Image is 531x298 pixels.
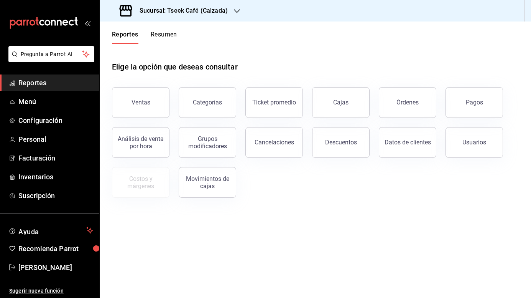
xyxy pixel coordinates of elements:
div: Usuarios [462,139,486,146]
button: Resumen [151,31,177,44]
div: Órdenes [396,99,419,106]
button: Categorías [179,87,236,118]
span: Configuración [18,115,93,126]
button: Órdenes [379,87,436,118]
span: Menú [18,96,93,107]
a: Pregunta a Parrot AI [5,56,94,64]
span: Inventarios [18,172,93,182]
button: Grupos modificadores [179,127,236,158]
button: open_drawer_menu [84,20,90,26]
button: Análisis de venta por hora [112,127,169,158]
button: Movimientos de cajas [179,167,236,198]
div: Cancelaciones [255,139,294,146]
div: Movimientos de cajas [184,175,231,190]
div: Categorías [193,99,222,106]
span: Facturación [18,153,93,163]
div: Ventas [132,99,150,106]
button: Reportes [112,31,138,44]
span: [PERSON_NAME] [18,262,93,273]
span: Pregunta a Parrot AI [21,50,82,58]
div: navigation tabs [112,31,177,44]
button: Datos de clientes [379,127,436,158]
button: Pregunta a Parrot AI [8,46,94,62]
span: Reportes [18,78,93,88]
span: Suscripción [18,190,93,201]
div: Análisis de venta por hora [117,135,164,150]
div: Cajas [333,99,349,106]
div: Pagos [466,99,483,106]
span: Recomienda Parrot [18,243,93,254]
span: Sugerir nueva función [9,287,93,295]
button: Cancelaciones [245,127,303,158]
h1: Elige la opción que deseas consultar [112,61,238,73]
button: Usuarios [446,127,503,158]
div: Ticket promedio [252,99,296,106]
button: Descuentos [312,127,370,158]
span: Ayuda [18,226,83,235]
h3: Sucursal: Tseek Café (Calzada) [133,6,228,15]
button: Cajas [312,87,370,118]
div: Datos de clientes [385,139,431,146]
span: Personal [18,134,93,144]
div: Grupos modificadores [184,135,231,150]
button: Contrata inventarios para ver este reporte [112,167,169,198]
div: Costos y márgenes [117,175,164,190]
button: Ticket promedio [245,87,303,118]
button: Ventas [112,87,169,118]
button: Pagos [446,87,503,118]
div: Descuentos [325,139,357,146]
